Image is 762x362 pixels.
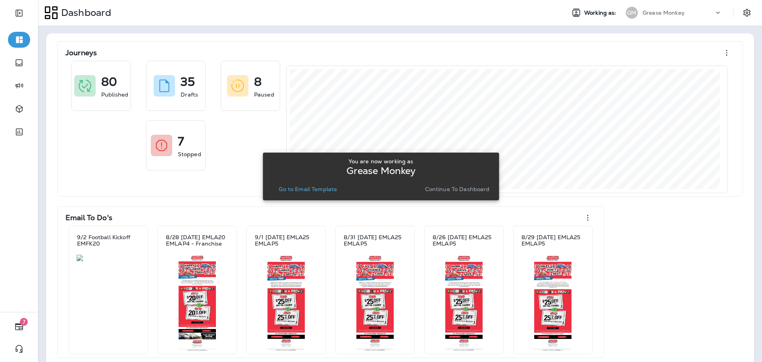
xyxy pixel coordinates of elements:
[348,158,413,165] p: You are now working as
[425,186,490,192] p: Continue to Dashboard
[178,137,184,145] p: 7
[422,184,493,195] button: Continue to Dashboard
[626,7,638,19] div: GM
[254,255,318,351] img: 0d13699c-9a10-4345-9373-0d5ba53e7a11.jpg
[77,255,140,261] img: 5c355e8c-3d5b-4e41-9378-6b5ab4549af3.jpg
[740,6,754,20] button: Settings
[275,184,340,195] button: Go to Email Template
[279,186,337,192] p: Go to Email Template
[101,78,117,86] p: 80
[65,49,97,57] p: Journeys
[178,150,201,158] p: Stopped
[20,318,28,326] span: 7
[181,91,198,99] p: Drafts
[8,319,30,335] button: 7
[521,234,584,247] p: 8/29 [DATE] EMLA25 EMLAP5
[346,168,416,174] p: Grease Monkey
[584,10,618,16] span: Working as:
[101,91,128,99] p: Published
[58,7,111,19] p: Dashboard
[255,234,317,247] p: 9/1 [DATE] EMLA25 EMLAP5
[165,255,229,351] img: 7161135d-d1b4-45fa-8ae2-b7e1826d7b5e.jpg
[643,10,685,16] p: Grease Monkey
[8,5,30,21] button: Expand Sidebar
[181,78,195,86] p: 35
[254,91,274,99] p: Paused
[254,78,262,86] p: 8
[77,234,140,247] p: 9/2 Football Kickoff EMFK20
[166,234,229,247] p: 8/28 [DATE] EMLA20 EMLAP4 - Franchise
[521,255,585,351] img: 203dbc09-a686-4be3-b769-fb23cb896ebc.jpg
[65,214,112,222] p: Email To Do's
